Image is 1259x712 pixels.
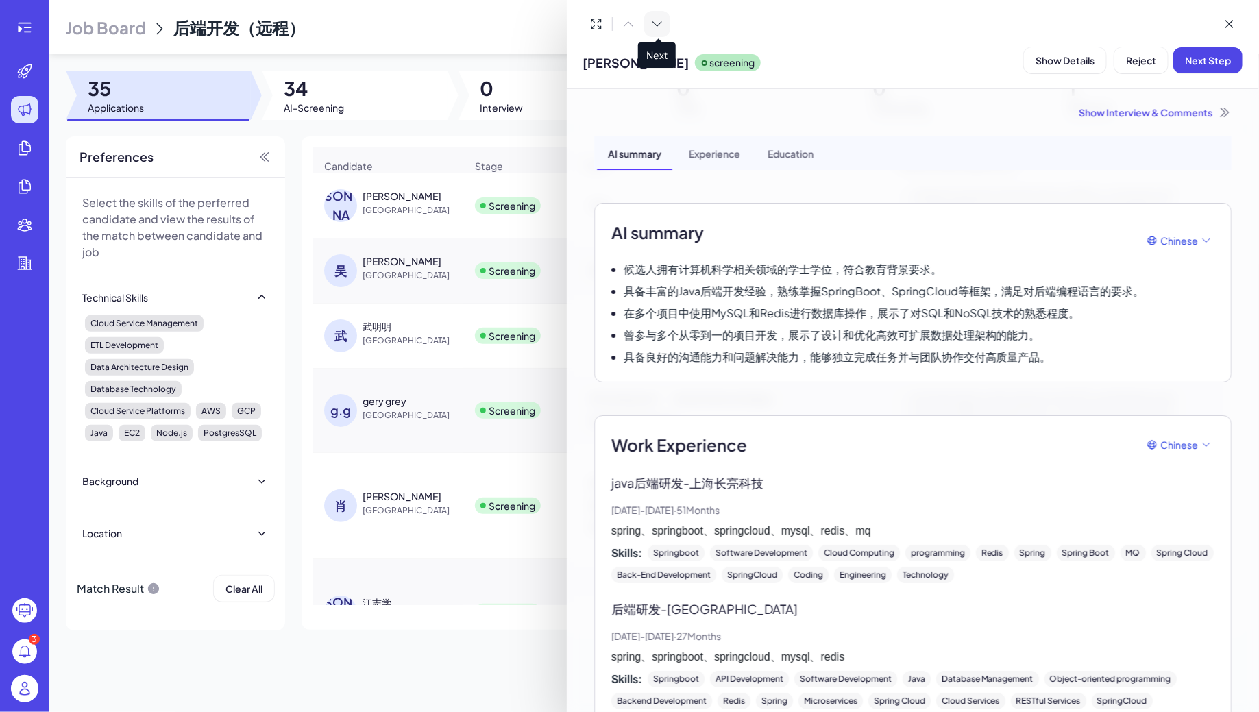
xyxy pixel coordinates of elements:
div: Spring Cloud [1151,545,1214,561]
div: SpringCloud [722,567,783,583]
button: Next Step [1173,47,1243,73]
span: Skills: [611,671,642,687]
span: [PERSON_NAME] [583,53,689,72]
div: Back-End Development [611,567,716,583]
div: SpringCloud [1092,693,1153,709]
div: Technology [897,567,954,583]
div: RESTful Services [1011,693,1086,709]
div: Coding [788,567,829,583]
p: java后端研发 - 上海长亮科技 [611,474,1214,492]
button: Reject [1114,47,1168,73]
span: Work Experience [611,432,747,457]
p: 具备丰富的Java后端开发经验，熟练掌握SpringBoot、SpringCloud等框架，满足对后端编程语言的要求。 [624,283,1145,299]
span: Chinese [1160,438,1198,452]
p: 具备良好的沟通能力和问题解决能力，能够独立完成任务并与团队协作交付高质量产品。 [624,349,1051,365]
div: Microservices [798,693,863,709]
span: Reject [1126,54,1156,66]
div: Spring [756,693,793,709]
span: Skills: [611,545,642,561]
div: Java [903,671,931,687]
p: 候选人拥有计算机科学相关领域的学士学位，符合教育背景要求。 [624,261,942,278]
div: Engineering [834,567,892,583]
div: AI summary [597,136,672,170]
p: spring、springboot、springcloud、mysql、redis、mq [611,523,1214,539]
div: Experience [678,136,751,170]
div: Education [757,136,824,170]
span: Show Details [1036,54,1095,66]
div: Software Development [710,545,813,561]
p: screening [710,56,755,70]
p: [DATE] - [DATE] · 51 Months [611,503,1214,517]
span: Next Step [1185,54,1231,66]
div: Backend Development [611,693,712,709]
span: Chinese [1160,234,1198,248]
div: Cloud Services [936,693,1005,709]
p: 曾参与多个从零到一的项目开发，展示了设计和优化高效可扩展数据处理架构的能力。 [624,327,1040,343]
div: Spring Cloud [868,693,931,709]
button: Show Details [1024,47,1106,73]
div: Database Management [936,671,1039,687]
div: Cloud Computing [818,545,900,561]
div: Software Development [794,671,897,687]
div: Spring Boot [1057,545,1115,561]
div: Springboot [648,545,705,561]
p: spring、springboot、springcloud、mysql、redis [611,649,1214,665]
p: 在多个项目中使用MySQL和Redis进行数据库操作，展示了对SQL和NoSQL技术的熟悉程度。 [624,305,1080,321]
div: Spring [1014,545,1051,561]
span: Next [638,42,676,68]
div: Object-oriented programming [1044,671,1177,687]
p: [DATE] - [DATE] · 27 Months [611,629,1214,643]
div: MQ [1121,545,1146,561]
p: 后端研发 - [GEOGRAPHIC_DATA] [611,600,1214,618]
h2: AI summary [611,220,704,245]
div: Show Interview & Comments [594,106,1232,119]
div: programming [905,545,970,561]
div: Redis [976,545,1009,561]
div: Springboot [648,671,705,687]
div: API Development [710,671,789,687]
div: Redis [718,693,750,709]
